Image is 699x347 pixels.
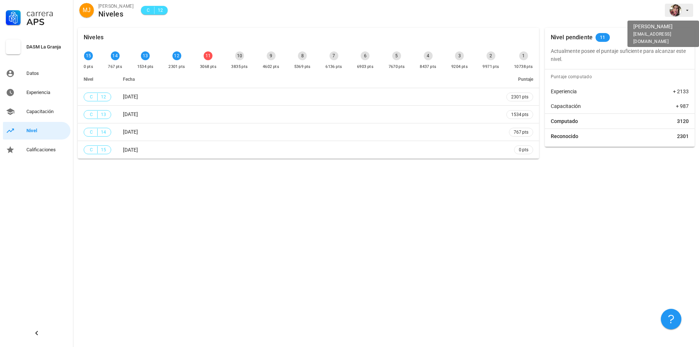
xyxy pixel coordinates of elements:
[231,63,248,71] div: 3835 pts
[500,71,539,88] th: Puntaje
[3,122,70,140] a: Nivel
[101,111,106,118] span: 13
[141,51,150,60] div: 13
[83,3,90,18] span: MJ
[294,63,311,71] div: 5369 pts
[487,51,495,60] div: 2
[84,77,93,82] span: Nivel
[26,71,68,76] div: Datos
[392,51,401,60] div: 5
[519,146,528,153] span: 0 pts
[551,102,581,110] span: Capacitación
[551,28,593,47] div: Nivel pendiente
[88,129,94,136] span: C
[84,51,93,60] div: 15
[123,147,138,153] span: [DATE]
[26,109,68,115] div: Capacitación
[551,133,578,140] span: Reconocido
[551,88,577,95] span: Experiencia
[101,146,106,153] span: 15
[123,94,138,100] span: [DATE]
[451,63,468,71] div: 9204 pts
[357,63,374,71] div: 6903 pts
[3,141,70,159] a: Calificaciones
[3,65,70,82] a: Datos
[123,111,138,117] span: [DATE]
[157,7,163,14] span: 12
[108,63,122,71] div: 767 pts
[98,10,134,18] div: Niveles
[361,51,369,60] div: 6
[235,51,244,60] div: 10
[204,51,212,60] div: 11
[26,147,68,153] div: Calificaciones
[514,129,528,136] span: 767 pts
[483,63,499,71] div: 9971 pts
[26,128,68,134] div: Nivel
[3,103,70,120] a: Capacitación
[263,63,279,71] div: 4602 pts
[98,3,134,10] div: [PERSON_NAME]
[84,28,103,47] div: Niveles
[101,129,106,136] span: 14
[455,51,464,60] div: 3
[88,111,94,118] span: C
[511,111,528,118] span: 1534 pts
[26,90,68,95] div: Experiencia
[551,118,578,125] span: Computado
[600,33,605,42] span: 11
[84,63,93,71] div: 0 pts
[168,63,185,71] div: 2301 pts
[676,102,689,110] span: + 987
[172,51,181,60] div: 12
[123,129,138,135] span: [DATE]
[26,9,68,18] div: Carrera
[330,51,338,60] div: 7
[79,3,94,18] div: avatar
[298,51,307,60] div: 8
[145,7,151,14] span: C
[519,51,528,60] div: 1
[424,51,433,60] div: 4
[677,133,689,140] span: 2301
[267,51,276,60] div: 9
[3,84,70,101] a: Experiencia
[511,93,528,101] span: 2301 pts
[518,77,533,82] span: Puntaje
[88,93,94,101] span: C
[111,51,120,60] div: 14
[325,63,342,71] div: 6136 pts
[389,63,405,71] div: 7670 pts
[117,71,500,88] th: Fecha
[551,47,689,63] p: Actualmente posee el puntaje suficiente para alcanzar este nivel.
[26,18,68,26] div: APS
[200,63,216,71] div: 3068 pts
[514,63,533,71] div: 10738 pts
[673,88,689,95] span: + 2133
[670,4,681,16] div: avatar
[123,77,135,82] span: Fecha
[26,44,68,50] div: DASM La Granja
[548,69,695,84] div: Puntaje computado
[88,146,94,153] span: C
[78,71,117,88] th: Nivel
[677,118,689,125] span: 3120
[420,63,436,71] div: 8437 pts
[101,93,106,101] span: 12
[137,63,154,71] div: 1534 pts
